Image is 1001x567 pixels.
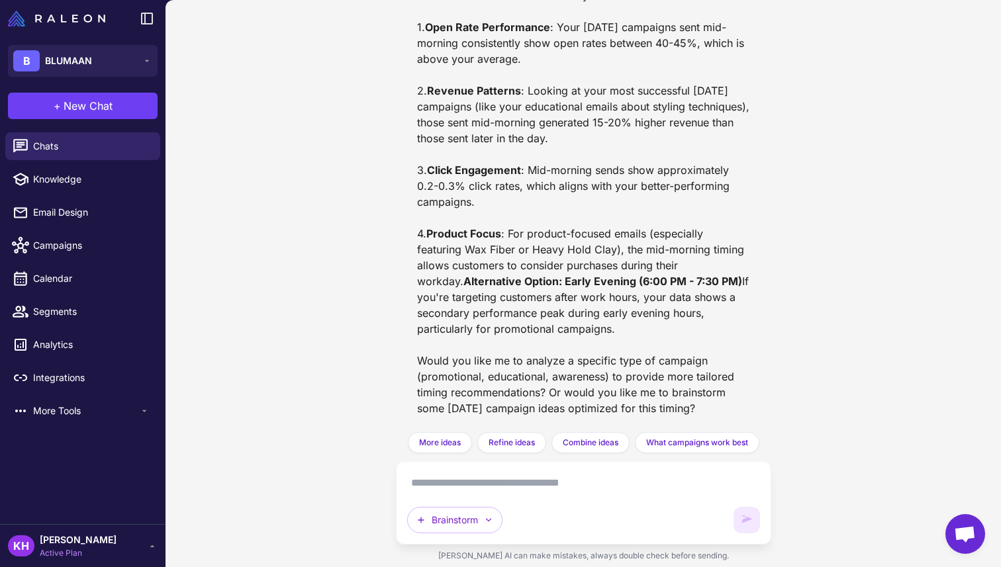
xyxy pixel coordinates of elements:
a: Analytics [5,331,160,359]
span: More ideas [419,437,461,449]
a: Calendar [5,265,160,292]
div: KH [8,535,34,556]
strong: Alternative Option: Early Evening (6:00 PM - 7:30 PM) [463,275,742,288]
button: What campaigns work best [635,432,759,453]
div: B [13,50,40,71]
span: BLUMAAN [45,54,92,68]
img: Raleon Logo [8,11,105,26]
span: Analytics [33,337,150,352]
span: More Tools [33,404,139,418]
span: Email Design [33,205,150,220]
span: Refine ideas [489,437,535,449]
span: New Chat [64,98,113,114]
span: Campaigns [33,238,150,253]
div: [PERSON_NAME] AI can make mistakes, always double check before sending. [396,545,771,567]
a: Email Design [5,198,160,226]
a: Knowledge [5,165,160,193]
span: Calendar [33,271,150,286]
span: Combine ideas [563,437,618,449]
strong: Product Focus [426,227,501,240]
button: More ideas [408,432,472,453]
a: Chats [5,132,160,160]
span: What campaigns work best [646,437,748,449]
span: + [54,98,61,114]
span: Segments [33,304,150,319]
span: Knowledge [33,172,150,187]
span: Chats [33,139,150,153]
span: Active Plan [40,547,117,559]
strong: Open Rate Performance [425,21,550,34]
span: [PERSON_NAME] [40,533,117,547]
a: Segments [5,298,160,326]
a: Integrations [5,364,160,392]
span: Integrations [33,371,150,385]
button: BBLUMAAN [8,45,158,77]
strong: Click Engagement [427,163,521,177]
button: Refine ideas [477,432,546,453]
strong: Revenue Patterns [427,84,521,97]
button: +New Chat [8,93,158,119]
button: Combine ideas [551,432,630,453]
button: Brainstorm [407,507,502,533]
a: Campaigns [5,232,160,259]
a: Open chat [945,514,985,554]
